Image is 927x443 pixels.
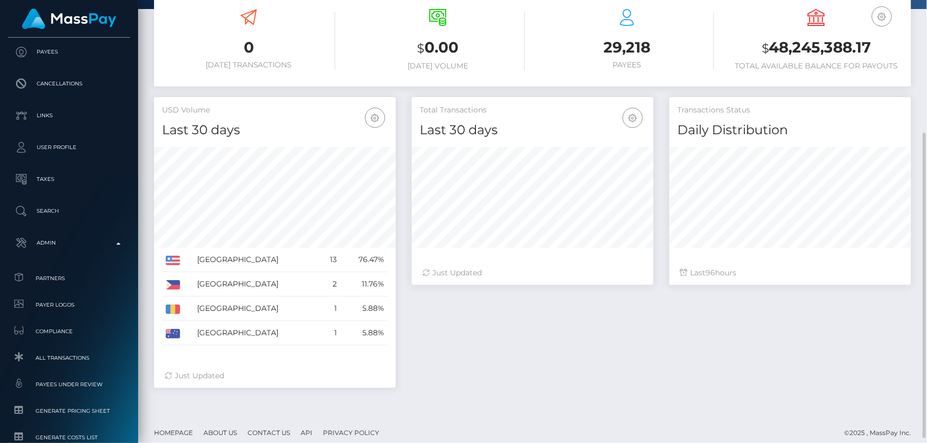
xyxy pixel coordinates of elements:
[165,370,385,381] div: Just Updated
[12,235,126,251] p: Admin
[22,8,116,29] img: MassPay Logo
[243,424,294,441] a: Contact Us
[8,320,130,343] a: Compliance
[193,248,320,272] td: [GEOGRAPHIC_DATA]
[8,102,130,129] a: Links
[844,427,919,439] div: © 2025 , MassPay Inc.
[541,37,714,58] h3: 29,218
[8,198,130,224] a: Search
[705,268,715,277] span: 96
[12,44,126,60] p: Payees
[8,267,130,290] a: Partners
[420,105,645,116] h5: Total Transactions
[166,329,180,338] img: AU.png
[351,37,524,59] h3: 0.00
[320,272,341,297] td: 2
[730,37,903,59] h3: 48,245,388.17
[8,39,130,65] a: Payees
[341,272,388,297] td: 11.76%
[8,230,130,256] a: Admin
[341,321,388,345] td: 5.88%
[12,378,126,390] span: Payees under Review
[12,405,126,417] span: Generate Pricing Sheet
[166,256,180,265] img: US.png
[680,267,900,279] div: Last hours
[8,293,130,316] a: Payer Logos
[12,352,126,364] span: All Transactions
[162,121,388,140] h4: Last 30 days
[166,305,180,314] img: RO.png
[677,105,903,116] h5: Transactions Status
[12,299,126,311] span: Payer Logos
[730,62,903,71] h6: Total Available Balance for Payouts
[422,267,643,279] div: Just Updated
[8,373,130,396] a: Payees under Review
[12,140,126,155] p: User Profile
[199,424,241,441] a: About Us
[162,60,335,70] h6: [DATE] Transactions
[150,424,197,441] a: Homepage
[320,248,341,272] td: 13
[8,166,130,193] a: Taxes
[341,248,388,272] td: 76.47%
[762,41,769,56] small: $
[193,272,320,297] td: [GEOGRAPHIC_DATA]
[541,60,714,70] h6: Payees
[162,37,335,58] h3: 0
[12,325,126,337] span: Compliance
[8,71,130,97] a: Cancellations
[417,41,424,56] small: $
[8,399,130,422] a: Generate Pricing Sheet
[341,297,388,321] td: 5.88%
[320,321,341,345] td: 1
[8,346,130,369] a: All Transactions
[320,297,341,321] td: 1
[420,121,645,140] h4: Last 30 days
[12,171,126,187] p: Taxes
[12,203,126,219] p: Search
[162,105,388,116] h5: USD Volume
[677,121,903,140] h4: Daily Distribution
[12,108,126,124] p: Links
[296,424,317,441] a: API
[12,272,126,284] span: Partners
[8,134,130,161] a: User Profile
[193,297,320,321] td: [GEOGRAPHIC_DATA]
[12,76,126,92] p: Cancellations
[319,424,384,441] a: Privacy Policy
[193,321,320,345] td: [GEOGRAPHIC_DATA]
[166,280,180,290] img: PH.png
[351,62,524,71] h6: [DATE] Volume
